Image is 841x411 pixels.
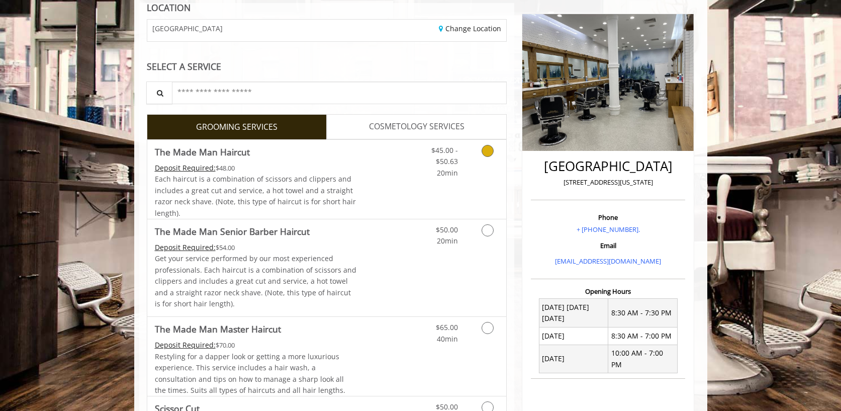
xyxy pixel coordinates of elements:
h3: Opening Hours [531,288,685,295]
b: LOCATION [147,2,191,14]
td: 8:30 AM - 7:30 PM [608,299,678,327]
span: COSMETOLOGY SERVICES [369,120,464,133]
span: 20min [437,168,458,178]
span: 20min [437,236,458,245]
td: [DATE] [539,327,608,345]
td: 10:00 AM - 7:00 PM [608,345,678,373]
span: Each haircut is a combination of scissors and clippers and includes a great cut and service, a ho... [155,174,356,217]
div: $48.00 [155,162,357,174]
b: The Made Man Senior Barber Haircut [155,224,310,238]
span: This service needs some Advance to be paid before we block your appointment [155,163,216,173]
div: $70.00 [155,340,357,351]
span: This service needs some Advance to be paid before we block your appointment [155,242,216,252]
h3: Phone [533,214,683,221]
div: $54.00 [155,242,357,253]
span: GROOMING SERVICES [196,121,277,134]
p: Get your service performed by our most experienced professionals. Each haircut is a combination o... [155,253,357,309]
b: The Made Man Master Haircut [155,322,281,336]
a: + [PHONE_NUMBER]. [577,225,640,234]
h3: Email [533,242,683,249]
span: 40min [437,334,458,344]
span: $65.00 [436,322,458,332]
b: The Made Man Haircut [155,145,250,159]
div: SELECT A SERVICE [147,62,507,71]
button: Service Search [146,81,172,104]
td: [DATE] [539,345,608,373]
a: [EMAIL_ADDRESS][DOMAIN_NAME] [555,257,661,266]
td: 8:30 AM - 7:00 PM [608,327,678,345]
span: $45.00 - $50.63 [431,145,458,166]
a: Change Location [439,24,501,33]
h2: [GEOGRAPHIC_DATA] [533,159,683,174]
span: $50.00 [436,225,458,234]
span: Restyling for a dapper look or getting a more luxurious experience. This service includes a hair ... [155,352,345,395]
span: [GEOGRAPHIC_DATA] [152,25,223,32]
td: [DATE] [DATE] [DATE] [539,299,608,327]
p: [STREET_ADDRESS][US_STATE] [533,177,683,188]
span: This service needs some Advance to be paid before we block your appointment [155,340,216,350]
